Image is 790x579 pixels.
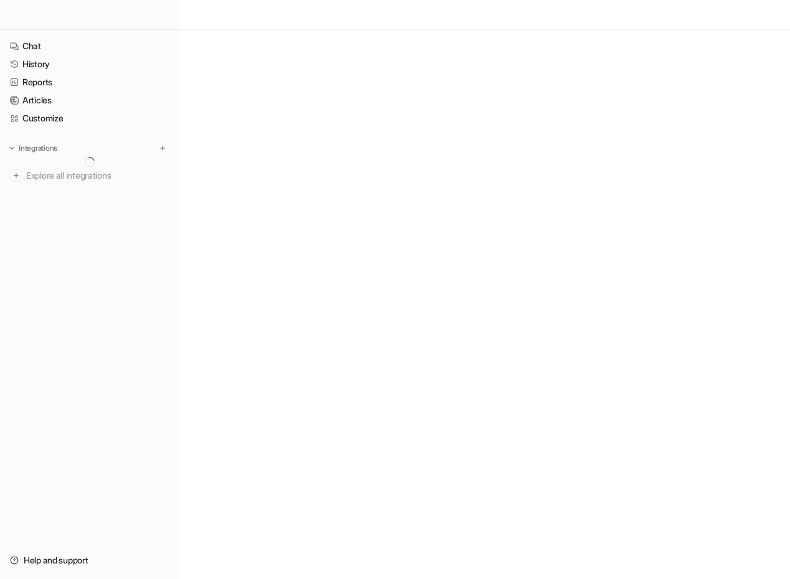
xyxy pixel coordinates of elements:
a: Help and support [5,552,174,569]
img: menu_add.svg [158,144,167,153]
p: Integrations [19,143,57,153]
button: Integrations [5,142,61,154]
a: Chat [5,37,174,55]
img: expand menu [7,144,16,153]
img: explore all integrations [10,169,22,182]
a: Reports [5,73,174,91]
a: Explore all integrations [5,167,174,184]
a: History [5,55,174,73]
a: Articles [5,92,174,109]
a: Customize [5,110,174,127]
span: Explore all integrations [26,166,169,186]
